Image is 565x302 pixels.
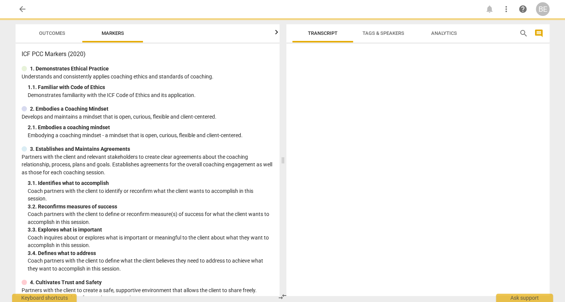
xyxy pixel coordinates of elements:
[18,5,27,14] span: arrow_back
[28,83,273,91] div: 1. 1. Familiar with Code of Ethics
[30,279,102,286] p: 4. Cultivates Trust and Safety
[518,5,527,14] span: help
[496,294,553,302] div: Ask support
[22,153,273,177] p: Partners with the client and relevant stakeholders to create clear agreements about the coaching ...
[278,292,287,301] span: compare_arrows
[533,27,545,39] button: Show/Hide comments
[431,30,457,36] span: Analytics
[12,294,77,302] div: Keyboard shortcuts
[28,91,273,99] p: Demonstrates familiarity with the ICF Code of Ethics and its application.
[28,226,273,234] div: 3. 3. Explores what is important
[28,249,273,257] div: 3. 4. Defines what to address
[536,2,549,16] button: BE
[39,30,65,36] span: Outcomes
[363,30,404,36] span: Tags & Speakers
[28,187,273,203] p: Coach partners with the client to identify or reconfirm what the client wants to accomplish in th...
[22,286,273,302] p: Partners with the client to create a safe, supportive environment that allows the client to share...
[28,131,273,139] p: Embodying a coaching mindset - a mindset that is open, curious, flexible and client-centered.
[518,27,530,39] button: Search
[28,210,273,226] p: Coach partners with the client to define or reconfirm measure(s) of success for what the client w...
[22,73,273,81] p: Understands and consistently applies coaching ethics and standards of coaching.
[22,50,273,59] h3: ICF PCC Markers (2020)
[28,203,273,211] div: 3. 2. Reconfirms measures of success
[28,257,273,272] p: Coach partners with the client to define what the client believes they need to address to achieve...
[502,5,511,14] span: more_vert
[102,30,124,36] span: Markers
[22,113,273,121] p: Develops and maintains a mindset that is open, curious, flexible and client-centered.
[534,29,543,38] span: comment
[28,234,273,249] p: Coach inquires about or explores what is important or meaningful to the client about what they wa...
[308,30,337,36] span: Transcript
[30,65,109,73] p: 1. Demonstrates Ethical Practice
[28,124,273,131] div: 2. 1. Embodies a coaching mindset
[30,105,108,113] p: 2. Embodies a Coaching Mindset
[30,145,130,153] p: 3. Establishes and Maintains Agreements
[516,2,530,16] a: Help
[28,179,273,187] div: 3. 1. Identifies what to accomplish
[519,29,528,38] span: search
